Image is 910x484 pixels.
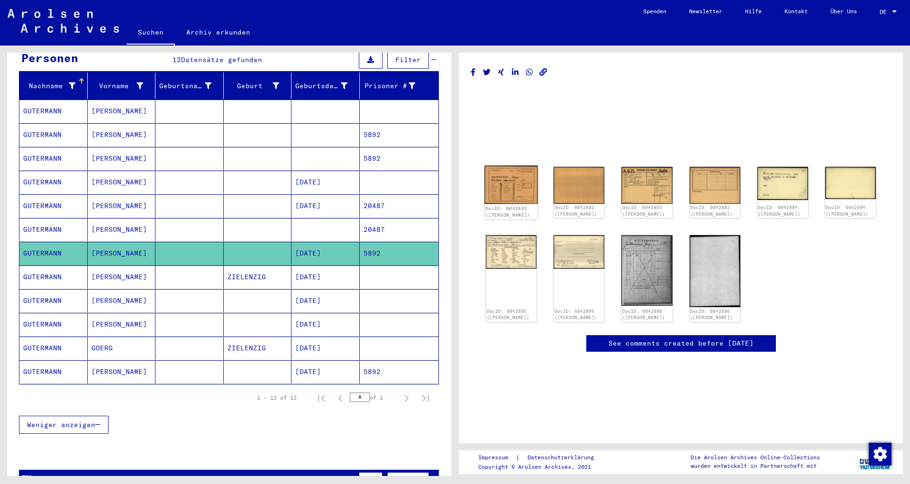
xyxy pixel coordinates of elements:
[291,289,360,312] mat-cell: [DATE]
[88,194,156,218] mat-cell: [PERSON_NAME]
[291,360,360,384] mat-cell: [DATE]
[621,235,672,306] img: 001.jpg
[487,309,529,320] a: DocID: 6042895 ([PERSON_NAME])
[19,265,88,289] mat-cell: GUTERMANN
[690,309,733,320] a: DocID: 6042896 ([PERSON_NAME])
[291,194,360,218] mat-cell: [DATE]
[691,453,820,462] p: Die Arolsen Archives Online-Collections
[520,453,605,463] a: Datenschutzerklärung
[19,73,88,99] mat-header-cell: Nachname
[88,313,156,336] mat-cell: [PERSON_NAME]
[609,338,754,348] a: See comments created before [DATE]
[622,205,665,217] a: DocID: 6042893 ([PERSON_NAME])
[690,235,740,307] img: 002.jpg
[554,235,604,269] img: 002.jpg
[19,289,88,312] mat-cell: GUTERMANN
[825,167,876,199] img: 002.jpg
[691,462,820,470] p: wurden entwickelt in Partnerschaft mit
[880,9,890,15] span: DE
[621,167,672,203] img: 001.jpg
[224,337,292,360] mat-cell: ZIELENZIG
[224,265,292,289] mat-cell: ZIELENZIG
[397,388,416,407] button: Next page
[360,147,439,170] mat-cell: 5892
[19,242,88,265] mat-cell: GUTERMANN
[291,337,360,360] mat-cell: [DATE]
[291,313,360,336] mat-cell: [DATE]
[88,289,156,312] mat-cell: [PERSON_NAME]
[227,78,291,93] div: Geburt‏
[27,420,95,429] span: Weniger anzeigen
[622,309,665,320] a: DocID: 6042896 ([PERSON_NAME])
[478,453,516,463] a: Impressum
[23,78,87,93] div: Nachname
[19,360,88,384] mat-cell: GUTERMANN
[91,78,155,93] div: Vorname
[88,218,156,241] mat-cell: [PERSON_NAME]
[496,66,506,78] button: Share on Xing
[757,167,808,200] img: 001.jpg
[88,100,156,123] mat-cell: [PERSON_NAME]
[159,78,223,93] div: Geburtsname
[555,309,597,320] a: DocID: 6042895 ([PERSON_NAME])
[360,194,439,218] mat-cell: 20487
[690,167,740,204] img: 002.jpg
[88,171,156,194] mat-cell: [PERSON_NAME]
[291,73,360,99] mat-header-cell: Geburtsdatum
[19,416,109,434] button: Weniger anzeigen
[159,81,211,91] div: Geburtsname
[8,9,119,33] img: Arolsen_neg.svg
[19,194,88,218] mat-cell: GUTERMANN
[19,100,88,123] mat-cell: GUTERMANN
[88,265,156,289] mat-cell: [PERSON_NAME]
[88,360,156,384] mat-cell: [PERSON_NAME]
[173,55,181,64] span: 12
[127,21,175,46] a: Suchen
[312,388,331,407] button: First page
[19,337,88,360] mat-cell: GUTERMANN
[181,55,262,64] span: Datensätze gefunden
[19,171,88,194] mat-cell: GUTERMANN
[478,463,605,471] p: Copyright © Arolsen Archives, 2021
[482,66,492,78] button: Share on Twitter
[758,205,801,217] a: DocID: 6042894 ([PERSON_NAME])
[88,242,156,265] mat-cell: [PERSON_NAME]
[19,313,88,336] mat-cell: GUTERMANN
[21,49,78,66] div: Personen
[364,81,416,91] div: Prisoner #
[88,123,156,146] mat-cell: [PERSON_NAME]
[554,167,604,203] img: 002.jpg
[257,393,297,402] div: 1 – 12 of 12
[23,81,75,91] div: Nachname
[91,81,144,91] div: Vorname
[525,66,535,78] button: Share on WhatsApp
[857,450,893,474] img: yv_logo.png
[485,206,530,218] a: DocID: 6042892 ([PERSON_NAME])
[478,453,605,463] div: |
[538,66,548,78] button: Copy link
[291,171,360,194] mat-cell: [DATE]
[468,66,478,78] button: Share on Facebook
[510,66,520,78] button: Share on LinkedIn
[291,265,360,289] mat-cell: [DATE]
[295,78,359,93] div: Geburtsdatum
[416,388,435,407] button: Last page
[555,205,597,217] a: DocID: 6042892 ([PERSON_NAME])
[350,393,397,402] div: of 1
[19,123,88,146] mat-cell: GUTERMANN
[88,147,156,170] mat-cell: [PERSON_NAME]
[19,218,88,241] mat-cell: GUTERMANN
[155,73,224,99] mat-header-cell: Geburtsname
[690,205,733,217] a: DocID: 6042893 ([PERSON_NAME])
[360,123,439,146] mat-cell: 5892
[395,55,421,64] span: Filter
[175,21,262,44] a: Archiv erkunden
[387,51,429,69] button: Filter
[484,166,538,204] img: 001.jpg
[224,73,292,99] mat-header-cell: Geburt‏
[227,81,280,91] div: Geburt‏
[331,388,350,407] button: Previous page
[88,337,156,360] mat-cell: GOERG
[826,205,868,217] a: DocID: 6042894 ([PERSON_NAME])
[360,242,439,265] mat-cell: 5892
